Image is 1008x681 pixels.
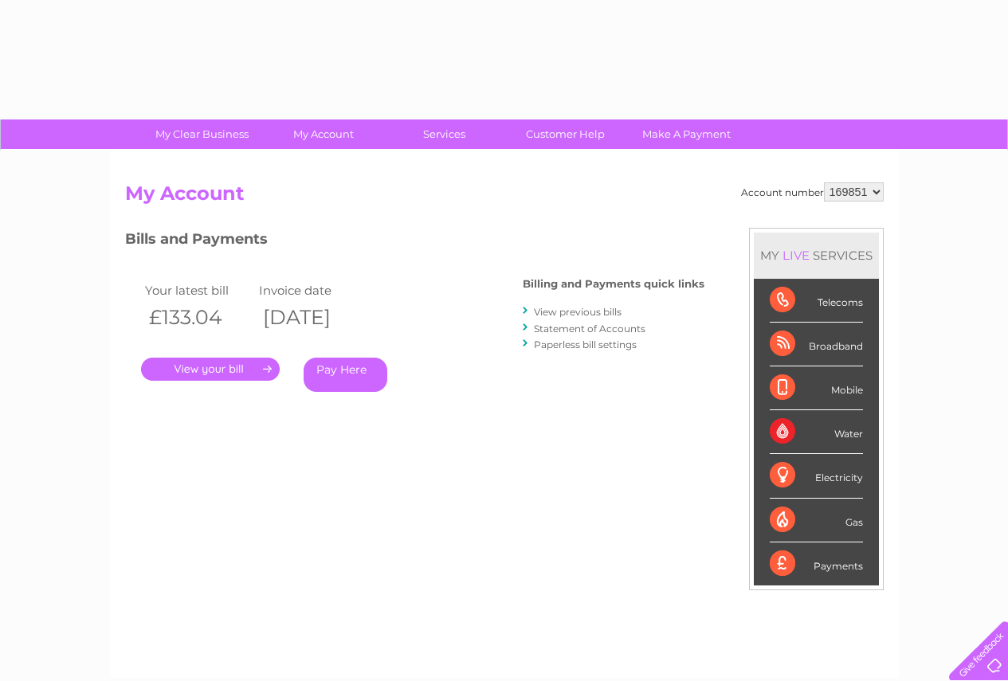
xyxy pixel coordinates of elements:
[770,366,863,410] div: Mobile
[141,301,256,334] th: £133.04
[770,279,863,323] div: Telecoms
[770,454,863,498] div: Electricity
[141,280,256,301] td: Your latest bill
[141,358,280,381] a: .
[257,119,389,149] a: My Account
[534,306,622,318] a: View previous bills
[304,358,387,392] a: Pay Here
[770,542,863,585] div: Payments
[255,280,370,301] td: Invoice date
[534,323,645,335] a: Statement of Accounts
[621,119,752,149] a: Make A Payment
[770,410,863,454] div: Water
[125,228,704,256] h3: Bills and Payments
[125,182,884,213] h2: My Account
[770,323,863,366] div: Broadband
[378,119,510,149] a: Services
[523,278,704,290] h4: Billing and Payments quick links
[779,248,813,263] div: LIVE
[770,499,863,542] div: Gas
[754,233,879,278] div: MY SERVICES
[500,119,631,149] a: Customer Help
[255,301,370,334] th: [DATE]
[534,339,637,350] a: Paperless bill settings
[741,182,884,202] div: Account number
[136,119,268,149] a: My Clear Business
